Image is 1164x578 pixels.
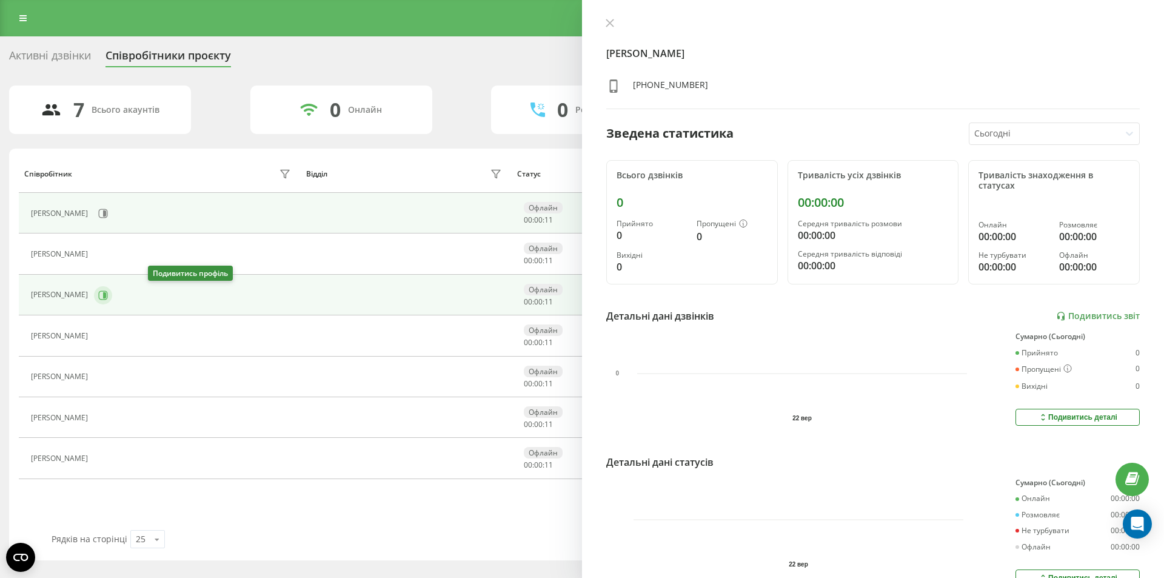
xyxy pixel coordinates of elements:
span: 11 [544,419,553,429]
div: Онлайн [978,221,1049,229]
div: Офлайн [524,324,563,336]
div: Зведена статистика [606,124,734,143]
span: 00 [534,378,543,389]
div: : : [524,298,553,306]
span: 11 [544,215,553,225]
div: 0 [697,229,767,244]
div: Середня тривалість відповіді [798,250,949,258]
div: 00:00:00 [1059,260,1129,274]
div: 00:00:00 [1111,494,1140,503]
div: Прийнято [617,220,687,228]
div: 00:00:00 [798,195,949,210]
div: : : [524,420,553,429]
div: Пропущені [1015,365,1072,374]
div: Статус [517,170,541,178]
span: Рядків на сторінці [52,533,127,545]
div: Співробітник [24,170,72,178]
div: Розмовляють [575,105,634,115]
div: Офлайн [1015,543,1051,551]
div: 00:00:00 [1059,229,1129,244]
text: 0 [615,371,619,377]
div: [PERSON_NAME] [31,332,91,340]
div: [PERSON_NAME] [31,454,91,463]
div: 00:00:00 [1111,526,1140,535]
span: 00 [534,460,543,470]
div: Прийнято [1015,349,1058,357]
span: 00 [524,297,532,307]
div: : : [524,257,553,265]
span: 00 [524,337,532,348]
div: : : [524,461,553,469]
div: Співробітники проєкту [105,49,231,68]
span: 11 [544,337,553,348]
div: Вихідні [617,251,687,260]
div: 00:00:00 [798,228,949,243]
div: Детальні дані статусів [606,455,714,469]
div: Розмовляє [1059,221,1129,229]
div: Не турбувати [978,251,1049,260]
div: Подивитись деталі [1038,412,1117,422]
span: 00 [534,297,543,307]
button: Open CMP widget [6,543,35,572]
div: Активні дзвінки [9,49,91,68]
div: 0 [617,228,687,243]
div: Онлайн [1015,494,1050,503]
div: Всього дзвінків [617,170,768,181]
span: 11 [544,378,553,389]
div: : : [524,216,553,224]
span: 00 [534,255,543,266]
div: Всього акаунтів [92,105,159,115]
div: 25 [136,533,145,545]
div: Офлайн [524,284,563,295]
span: 11 [544,255,553,266]
div: [PERSON_NAME] [31,291,91,299]
div: 0 [330,98,341,121]
div: Офлайн [524,243,563,254]
span: 11 [544,297,553,307]
div: Офлайн [524,447,563,459]
div: Сумарно (Сьогодні) [1015,332,1140,341]
div: [PHONE_NUMBER] [633,79,708,96]
div: 0 [617,260,687,274]
button: Подивитись деталі [1015,409,1140,426]
div: Офлайн [524,406,563,418]
span: 00 [534,337,543,348]
text: 22 вер [792,415,812,422]
span: 00 [524,419,532,429]
div: 0 [1136,382,1140,391]
div: Середня тривалість розмови [798,220,949,228]
div: Тривалість знаходження в статусах [978,170,1129,191]
h4: [PERSON_NAME] [606,46,1140,61]
div: [PERSON_NAME] [31,209,91,218]
span: 00 [534,419,543,429]
div: 0 [557,98,568,121]
div: : : [524,380,553,388]
div: 00:00:00 [978,260,1049,274]
div: Пропущені [697,220,767,229]
div: Офлайн [524,202,563,213]
div: 00:00:00 [978,229,1049,244]
span: 00 [524,378,532,389]
div: 0 [1136,349,1140,357]
div: 00:00:00 [1111,543,1140,551]
div: 0 [617,195,768,210]
div: Детальні дані дзвінків [606,309,714,323]
div: Відділ [306,170,327,178]
div: Тривалість усіх дзвінків [798,170,949,181]
span: 00 [534,215,543,225]
span: 11 [544,460,553,470]
div: [PERSON_NAME] [31,250,91,258]
div: [PERSON_NAME] [31,372,91,381]
span: 00 [524,215,532,225]
div: Вихідні [1015,382,1048,391]
div: Офлайн [524,366,563,377]
span: 00 [524,460,532,470]
div: Розмовляє [1015,511,1060,519]
div: [PERSON_NAME] [31,414,91,422]
text: 22 вер [789,561,808,568]
div: 00:00:00 [1111,511,1140,519]
div: 00:00:00 [798,258,949,273]
a: Подивитись звіт [1056,311,1140,321]
div: : : [524,338,553,347]
div: 7 [73,98,84,121]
